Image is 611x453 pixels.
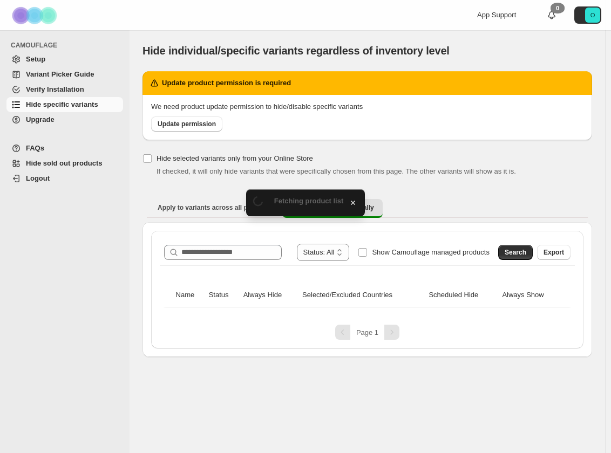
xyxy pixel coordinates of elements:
[505,248,526,257] span: Search
[11,41,124,50] span: CAMOUFLAGE
[157,154,313,162] span: Hide selected variants only from your Online Store
[6,82,123,97] a: Verify Installation
[291,203,374,212] span: Select variants individually
[26,85,84,93] span: Verify Installation
[206,283,240,307] th: Status
[158,203,271,212] span: Apply to variants across all products
[151,116,222,132] a: Update permission
[142,45,450,57] span: Hide individual/specific variants regardless of inventory level
[546,10,557,20] a: 0
[26,115,55,123] span: Upgrade
[537,245,571,260] button: Export
[6,112,123,127] a: Upgrade
[544,248,564,257] span: Export
[299,283,425,307] th: Selected/Excluded Countries
[151,102,363,111] span: We need product update permission to hide/disable specific variants
[590,12,595,18] text: O
[26,174,50,182] span: Logout
[6,67,123,82] a: Variant Picker Guide
[149,199,280,216] button: Apply to variants across all products
[173,283,206,307] th: Name
[498,245,533,260] button: Search
[26,100,98,108] span: Hide specific variants
[158,120,216,128] span: Update permission
[6,156,123,171] a: Hide sold out products
[274,197,344,205] span: Fetching product list
[372,248,490,256] span: Show Camouflage managed products
[160,325,575,340] nav: Pagination
[157,167,516,175] span: If checked, it will only hide variants that were specifically chosen from this page. The other va...
[574,6,601,24] button: Avatar with initials O
[551,3,565,13] div: 0
[26,70,94,78] span: Variant Picker Guide
[240,283,299,307] th: Always Hide
[162,78,291,88] h2: Update product permission is required
[477,11,516,19] span: App Support
[585,8,600,23] span: Avatar with initials O
[356,328,378,337] span: Page 1
[425,283,499,307] th: Scheduled Hide
[26,159,103,167] span: Hide sold out products
[499,283,562,307] th: Always Show
[142,222,592,357] div: Select variants individually
[26,144,44,152] span: FAQs
[6,97,123,112] a: Hide specific variants
[9,1,63,30] img: Camouflage
[26,55,45,63] span: Setup
[6,141,123,156] a: FAQs
[6,52,123,67] a: Setup
[6,171,123,186] a: Logout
